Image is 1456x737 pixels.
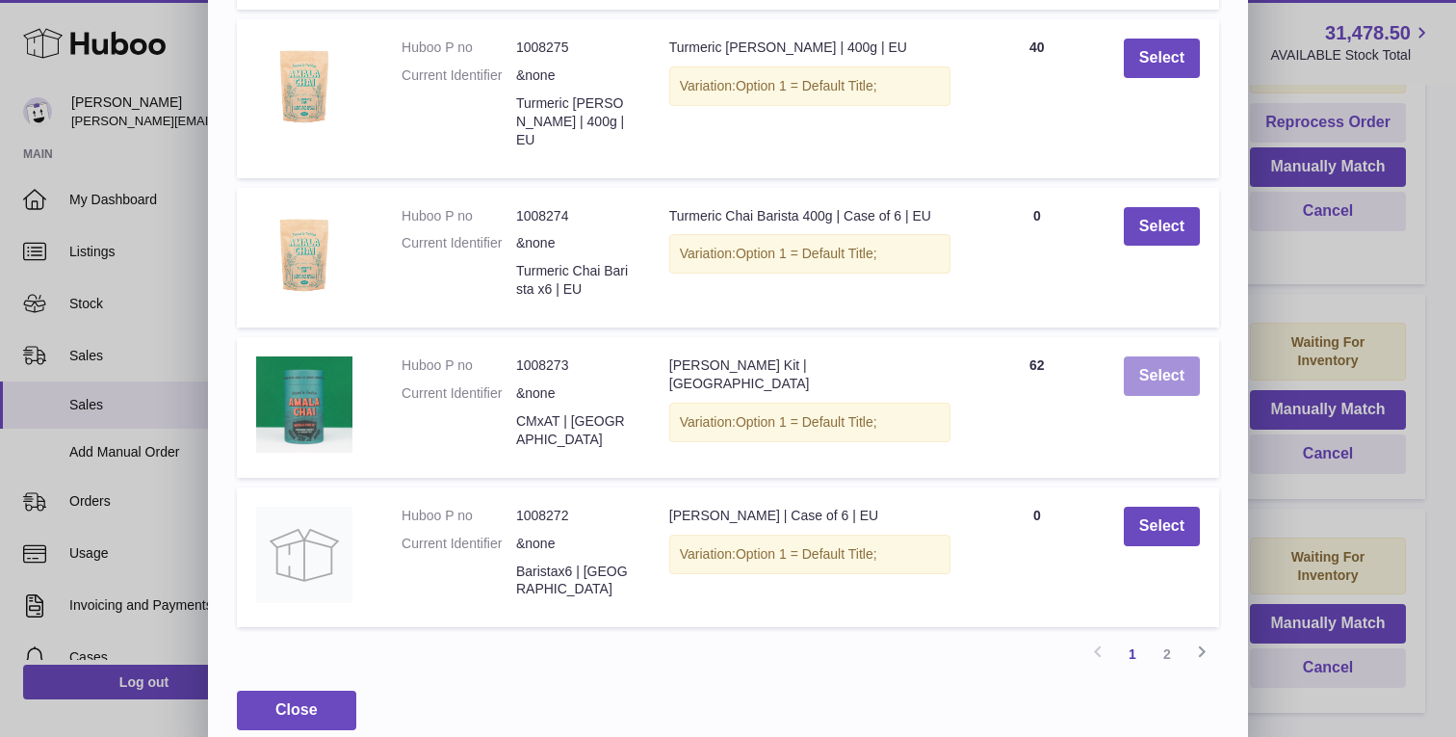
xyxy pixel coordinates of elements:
a: 2 [1150,637,1184,671]
div: Variation: [669,234,950,274]
dd: &none [516,535,631,553]
img: Turmeric Chai Barista 400g | Case of 6 | EU [256,207,352,303]
dt: Current Identifier [402,234,516,252]
dd: Baristax6 | [GEOGRAPHIC_DATA] [516,563,631,599]
dt: Current Identifier [402,535,516,553]
dd: Turmeric Chai Barista x6 | EU [516,262,631,299]
span: Option 1 = Default Title; [736,414,877,430]
div: Turmeric [PERSON_NAME] | 400g | EU [669,39,950,57]
button: Select [1124,207,1200,247]
dt: Current Identifier [402,384,516,403]
dd: 1008274 [516,207,631,225]
div: Variation: [669,403,950,442]
dd: 1008275 [516,39,631,57]
dt: Current Identifier [402,66,516,85]
div: [PERSON_NAME] | Case of 6 | EU [669,507,950,525]
dt: Huboo P no [402,207,516,225]
div: Turmeric Chai Barista 400g | Case of 6 | EU [669,207,950,225]
div: Variation: [669,535,950,574]
a: 1 [1115,637,1150,671]
td: 40 [970,19,1105,177]
button: Select [1124,39,1200,78]
dt: Huboo P no [402,356,516,375]
td: 0 [970,487,1105,628]
td: 0 [970,188,1105,329]
img: Masala Chai Barista | Case of 6 | EU [256,507,352,603]
dt: Huboo P no [402,507,516,525]
dd: &none [516,234,631,252]
dt: Huboo P no [402,39,516,57]
button: Select [1124,507,1200,546]
dd: &none [516,66,631,85]
dd: 1008272 [516,507,631,525]
span: Option 1 = Default Title; [736,78,877,93]
dd: &none [516,384,631,403]
span: Option 1 = Default Title; [736,246,877,261]
dd: Turmeric [PERSON_NAME] | 400g | EU [516,94,631,149]
span: Close [275,701,318,718]
div: [PERSON_NAME] Kit | [GEOGRAPHIC_DATA] [669,356,950,393]
img: Masala Chai Kit | EU [256,356,352,453]
div: Variation: [669,66,950,106]
button: Select [1124,356,1200,396]
td: 62 [970,337,1105,478]
dd: 1008273 [516,356,631,375]
img: Turmeric Chai Barista | 400g | EU [256,39,352,135]
dd: CMxAT | [GEOGRAPHIC_DATA] [516,412,631,449]
button: Close [237,691,356,730]
span: Option 1 = Default Title; [736,546,877,562]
